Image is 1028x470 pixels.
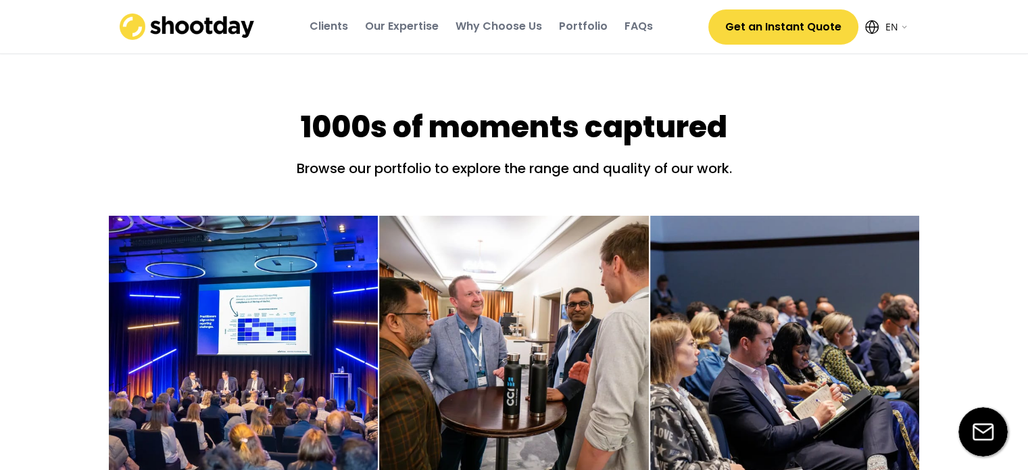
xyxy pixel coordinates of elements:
div: Why Choose Us [456,19,542,34]
button: Get an Instant Quote [708,9,858,45]
div: FAQs [625,19,653,34]
div: Portfolio [559,19,608,34]
div: Our Expertise [365,19,439,34]
img: email-icon%20%281%29.svg [958,407,1008,456]
img: Icon%20feather-globe%20%281%29.svg [865,20,879,34]
div: 1000s of moments captured [301,106,727,148]
div: Browse our portfolio to explore the range and quality of our work. [244,158,785,189]
div: Clients [310,19,348,34]
img: shootday_logo.png [120,14,255,40]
